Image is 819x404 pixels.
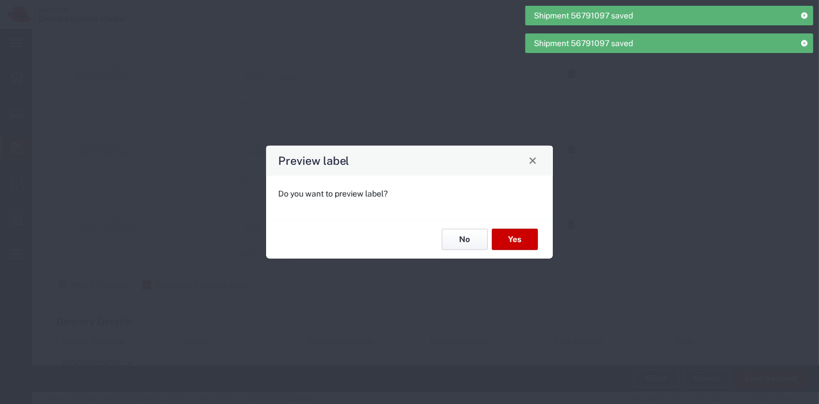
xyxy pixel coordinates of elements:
[278,187,541,199] p: Do you want to preview label?
[525,152,541,168] button: Close
[278,152,350,169] h4: Preview label
[492,229,538,250] button: Yes
[534,10,633,22] span: Shipment 56791097 saved
[534,37,633,50] span: Shipment 56791097 saved
[442,229,488,250] button: No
